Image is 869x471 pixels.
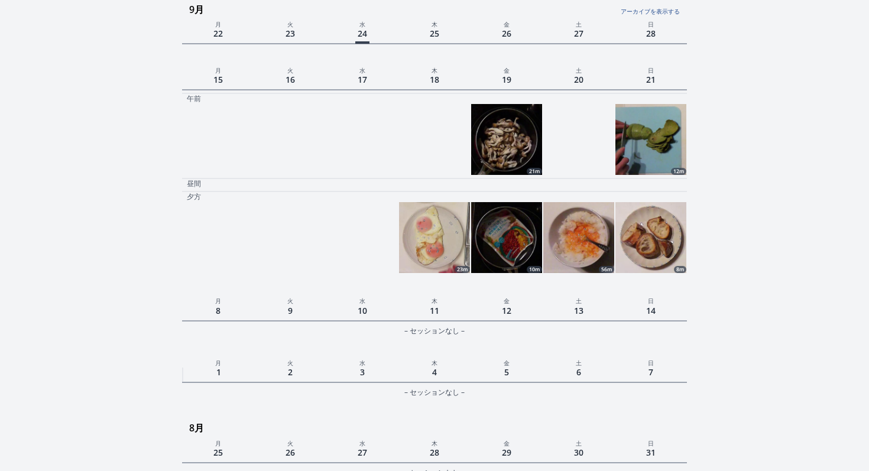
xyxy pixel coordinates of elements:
[355,25,369,44] span: 24
[189,418,686,437] h3: 8月
[358,364,367,380] span: 3
[471,202,542,273] img: 250919103052_thumb.jpeg
[254,295,326,306] p: 火
[543,64,615,75] p: 土
[500,303,514,319] span: 12
[644,303,658,319] span: 14
[471,295,543,306] p: 金
[615,295,687,306] p: 日
[471,64,543,75] p: 金
[355,444,369,460] span: 27
[471,202,542,273] a: 10m
[615,104,686,175] a: 12m
[615,104,686,175] img: 250920232317_thumb.jpeg
[502,364,511,380] span: 5
[182,385,686,399] div: – セッションなし –
[398,64,471,75] p: 木
[211,25,225,41] span: 22
[599,266,614,273] div: 56m
[471,18,543,28] p: 金
[254,64,326,75] p: 火
[572,444,586,460] span: 30
[644,444,658,460] span: 31
[182,18,254,28] p: 月
[500,25,514,41] span: 26
[615,437,687,448] p: 日
[326,64,398,75] p: 水
[615,202,686,273] img: 250921124417_thumb.jpeg
[182,64,254,75] p: 月
[214,364,223,380] span: 1
[471,357,543,368] p: 金
[543,18,615,28] p: 土
[326,437,398,448] p: 水
[427,25,442,41] span: 25
[471,104,542,175] img: 250918163606_thumb.jpeg
[326,18,398,28] p: 水
[286,303,295,319] span: 9
[615,64,687,75] p: 日
[283,444,297,460] span: 26
[574,364,583,380] span: 6
[615,357,687,368] p: 日
[398,18,471,28] p: 木
[427,444,442,460] span: 28
[398,437,471,448] p: 木
[182,437,254,448] p: 月
[543,295,615,306] p: 土
[211,72,225,87] span: 15
[646,364,656,380] span: 7
[254,357,326,368] p: 火
[283,25,297,41] span: 23
[572,72,586,87] span: 20
[326,295,398,306] p: 水
[427,72,442,87] span: 18
[211,444,225,460] span: 25
[283,72,297,87] span: 16
[326,357,398,368] p: 水
[527,168,542,175] div: 21m
[399,202,470,273] a: 23m
[399,202,470,273] img: 250918130412_thumb.jpeg
[543,437,615,448] p: 土
[430,364,439,380] span: 4
[543,357,615,368] p: 土
[355,72,369,87] span: 17
[286,364,295,380] span: 2
[543,202,614,273] img: 250920113654_thumb.jpeg
[213,303,223,319] span: 8
[500,444,514,460] span: 29
[615,18,687,28] p: 日
[615,202,686,273] a: 8m
[455,266,470,273] div: 23m
[355,303,369,319] span: 10
[182,295,254,306] p: 月
[187,192,201,202] p: 夕方
[254,18,326,28] p: 火
[398,357,471,368] p: 木
[182,357,254,368] p: 月
[527,266,542,273] div: 10m
[471,104,542,175] a: 21m
[674,266,686,273] div: 8m
[572,303,586,319] span: 13
[254,437,326,448] p: 火
[572,25,586,41] span: 27
[644,72,658,87] span: 21
[187,94,201,103] p: 午前
[427,303,442,319] span: 11
[644,25,658,41] span: 28
[187,179,201,189] p: 昼間
[398,295,471,306] p: 木
[543,202,614,273] a: 56m
[182,324,686,338] div: – セッションなし –
[500,72,514,87] span: 19
[671,168,686,175] div: 12m
[471,437,543,448] p: 金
